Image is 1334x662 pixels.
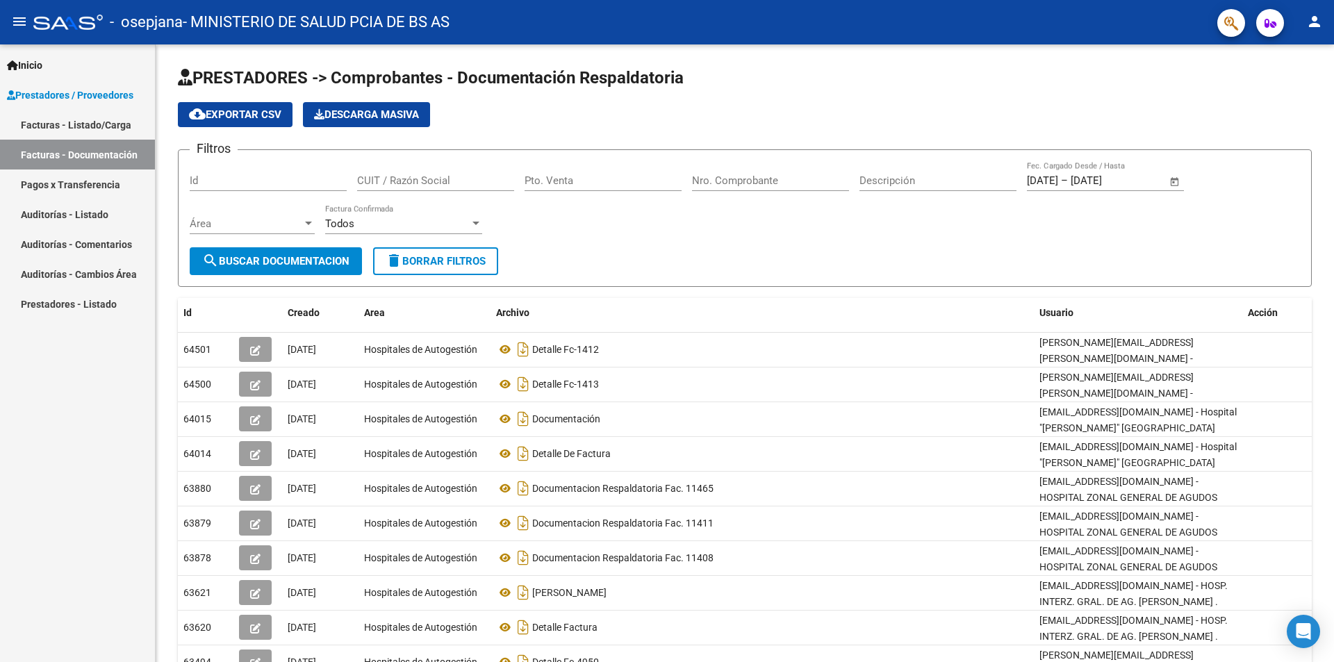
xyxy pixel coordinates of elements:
[364,379,477,390] span: Hospitales de Autogestión
[314,108,419,121] span: Descarga Masiva
[183,518,211,529] span: 63879
[496,307,529,318] span: Archivo
[514,512,532,534] i: Descargar documento
[514,547,532,569] i: Descargar documento
[288,307,320,318] span: Creado
[183,307,192,318] span: Id
[364,413,477,424] span: Hospitales de Autogestión
[183,448,211,459] span: 64014
[11,13,28,30] mat-icon: menu
[1039,615,1228,642] span: [EMAIL_ADDRESS][DOMAIN_NAME] - HOSP. INTERZ. GRAL. DE AG. [PERSON_NAME] .
[1071,174,1138,187] input: Fecha fin
[110,7,183,38] span: - osepjana
[190,217,302,230] span: Área
[532,344,599,355] span: Detalle Fc-1412
[288,483,316,494] span: [DATE]
[303,102,430,127] button: Descarga Masiva
[183,587,211,598] span: 63621
[1027,174,1058,187] input: Fecha inicio
[1039,511,1217,569] span: [EMAIL_ADDRESS][DOMAIN_NAME] - HOSPITAL ZONAL GENERAL DE AGUDOS DESCENTRALIZADO EVITA PUEBLO DE [...
[364,307,385,318] span: Area
[532,552,714,563] span: Documentacion Respaldatoria Fac. 11408
[288,413,316,424] span: [DATE]
[178,102,293,127] button: Exportar CSV
[303,102,430,127] app-download-masive: Descarga masiva de comprobantes (adjuntos)
[364,344,477,355] span: Hospitales de Autogestión
[364,448,477,459] span: Hospitales de Autogestión
[491,298,1034,328] datatable-header-cell: Archivo
[514,616,532,638] i: Descargar documento
[532,448,611,459] span: Detalle De Factura
[364,587,477,598] span: Hospitales de Autogestión
[178,298,233,328] datatable-header-cell: Id
[183,379,211,390] span: 64500
[532,518,714,529] span: Documentacion Respaldatoria Fac. 11411
[1039,307,1073,318] span: Usuario
[532,483,714,494] span: Documentacion Respaldatoria Fac. 11465
[1034,298,1242,328] datatable-header-cell: Usuario
[183,413,211,424] span: 64015
[364,552,477,563] span: Hospitales de Autogestión
[514,477,532,499] i: Descargar documento
[183,344,211,355] span: 64501
[514,581,532,604] i: Descargar documento
[288,518,316,529] span: [DATE]
[288,587,316,598] span: [DATE]
[1248,307,1278,318] span: Acción
[183,622,211,633] span: 63620
[183,552,211,563] span: 63878
[514,442,532,465] i: Descargar documento
[288,448,316,459] span: [DATE]
[190,247,362,275] button: Buscar Documentacion
[1039,372,1194,415] span: [PERSON_NAME][EMAIL_ADDRESS][PERSON_NAME][DOMAIN_NAME] - [PERSON_NAME]
[1039,476,1217,534] span: [EMAIL_ADDRESS][DOMAIN_NAME] - HOSPITAL ZONAL GENERAL DE AGUDOS DESCENTRALIZADO EVITA PUEBLO DE [...
[288,552,316,563] span: [DATE]
[202,255,349,267] span: Buscar Documentacion
[532,622,598,633] span: Detalle Factura
[532,413,600,424] span: Documentación
[288,622,316,633] span: [DATE]
[183,7,450,38] span: - MINISTERIO DE SALUD PCIA DE BS AS
[364,518,477,529] span: Hospitales de Autogestión
[514,408,532,430] i: Descargar documento
[364,622,477,633] span: Hospitales de Autogestión
[7,58,42,73] span: Inicio
[373,247,498,275] button: Borrar Filtros
[1039,337,1194,380] span: [PERSON_NAME][EMAIL_ADDRESS][PERSON_NAME][DOMAIN_NAME] - [PERSON_NAME]
[288,344,316,355] span: [DATE]
[178,68,684,88] span: PRESTADORES -> Comprobantes - Documentación Respaldatoria
[514,373,532,395] i: Descargar documento
[202,252,219,269] mat-icon: search
[386,252,402,269] mat-icon: delete
[325,217,354,230] span: Todos
[190,139,238,158] h3: Filtros
[282,298,359,328] datatable-header-cell: Creado
[1167,174,1183,190] button: Open calendar
[386,255,486,267] span: Borrar Filtros
[1039,441,1237,484] span: [EMAIL_ADDRESS][DOMAIN_NAME] - Hospital "[PERSON_NAME]" [GEOGRAPHIC_DATA][PERSON_NAME] .
[189,106,206,122] mat-icon: cloud_download
[364,483,477,494] span: Hospitales de Autogestión
[1306,13,1323,30] mat-icon: person
[359,298,491,328] datatable-header-cell: Area
[514,338,532,361] i: Descargar documento
[189,108,281,121] span: Exportar CSV
[532,587,607,598] span: [PERSON_NAME]
[1039,406,1237,449] span: [EMAIL_ADDRESS][DOMAIN_NAME] - Hospital "[PERSON_NAME]" [GEOGRAPHIC_DATA][PERSON_NAME] .
[7,88,133,103] span: Prestadores / Proveedores
[1039,545,1217,604] span: [EMAIL_ADDRESS][DOMAIN_NAME] - HOSPITAL ZONAL GENERAL DE AGUDOS DESCENTRALIZADO EVITA PUEBLO DE [...
[1061,174,1068,187] span: –
[1242,298,1312,328] datatable-header-cell: Acción
[288,379,316,390] span: [DATE]
[1039,580,1228,607] span: [EMAIL_ADDRESS][DOMAIN_NAME] - HOSP. INTERZ. GRAL. DE AG. [PERSON_NAME] .
[1287,615,1320,648] div: Open Intercom Messenger
[183,483,211,494] span: 63880
[532,379,599,390] span: Detalle Fc-1413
